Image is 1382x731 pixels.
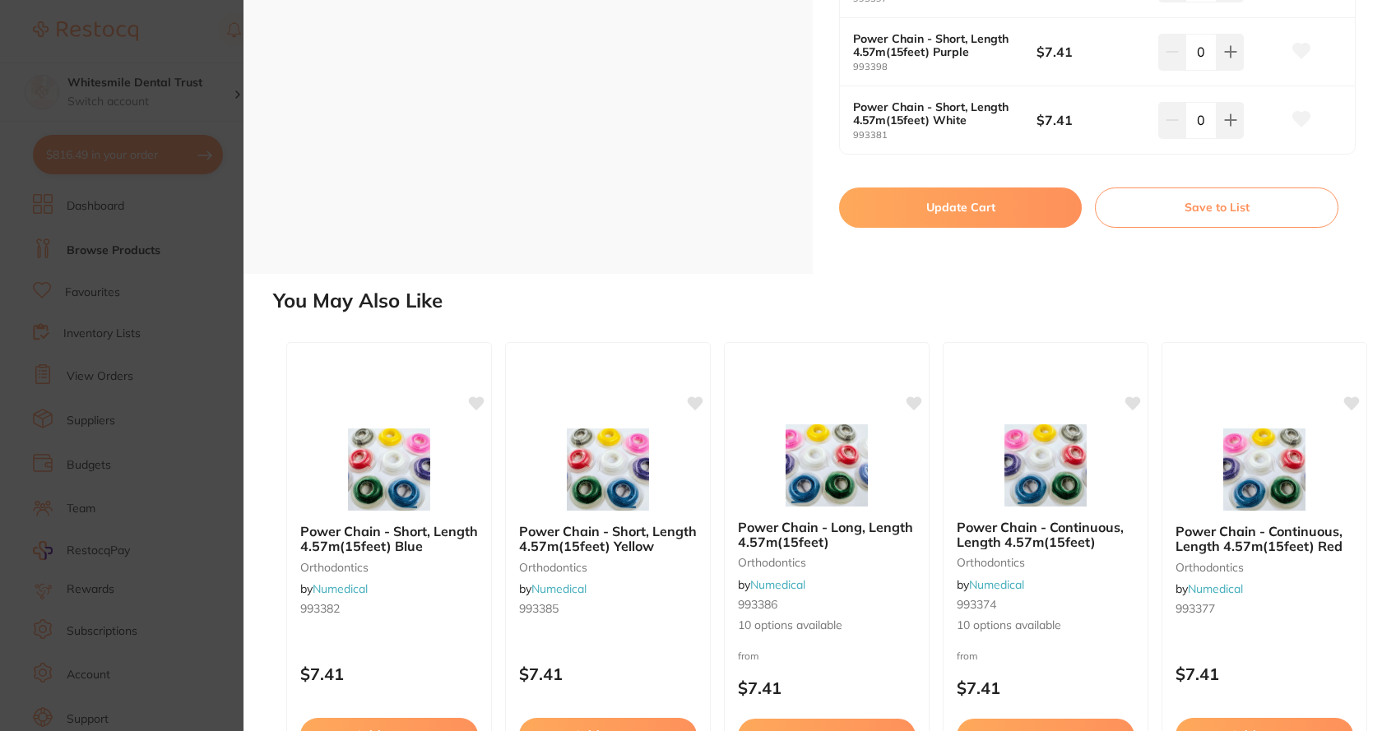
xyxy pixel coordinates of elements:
[300,664,478,683] p: $7.41
[853,100,1018,127] b: Power Chain - Short, Length 4.57m(15feet) White
[957,598,1134,611] small: 993374
[738,650,759,662] span: from
[1176,581,1243,596] span: by
[992,424,1099,507] img: Power Chain - Continuous, Length 4.57m(15feet)
[300,561,478,574] small: orthodontics
[738,577,805,592] span: by
[1036,111,1147,129] b: $7.41
[1188,581,1243,596] a: Numedical
[957,577,1024,592] span: by
[519,561,697,574] small: orthodontics
[738,618,916,634] span: 10 options available
[773,424,880,507] img: Power Chain - Long, Length 4.57m(15feet)
[957,678,1134,697] p: $7.41
[957,556,1134,569] small: orthodontics
[1176,602,1353,615] small: 993377
[519,524,697,554] b: Power Chain - Short, Length 4.57m(15feet) Yellow
[300,602,478,615] small: 993382
[1176,664,1353,683] p: $7.41
[519,664,697,683] p: $7.41
[1095,187,1338,227] button: Save to List
[839,187,1082,227] button: Update Cart
[519,581,587,596] span: by
[738,598,916,611] small: 993386
[313,581,368,596] a: Numedical
[336,428,443,511] img: Power Chain - Short, Length 4.57m(15feet) Blue
[1211,428,1318,511] img: Power Chain - Continuous, Length 4.57m(15feet) Red
[738,556,916,569] small: orthodontics
[1176,524,1353,554] b: Power Chain - Continuous, Length 4.57m(15feet) Red
[1176,561,1353,574] small: orthodontics
[519,602,697,615] small: 993385
[853,130,1036,141] small: 993381
[300,581,368,596] span: by
[300,524,478,554] b: Power Chain - Short, Length 4.57m(15feet) Blue
[1036,43,1147,61] b: $7.41
[531,581,587,596] a: Numedical
[853,62,1036,72] small: 993398
[273,289,1375,312] h2: You May Also Like
[750,577,805,592] a: Numedical
[738,520,916,550] b: Power Chain - Long, Length 4.57m(15feet)
[853,32,1018,58] b: Power Chain - Short, Length 4.57m(15feet) Purple
[957,520,1134,550] b: Power Chain - Continuous, Length 4.57m(15feet)
[554,428,661,511] img: Power Chain - Short, Length 4.57m(15feet) Yellow
[969,577,1024,592] a: Numedical
[957,650,978,662] span: from
[957,618,1134,634] span: 10 options available
[738,678,916,697] p: $7.41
